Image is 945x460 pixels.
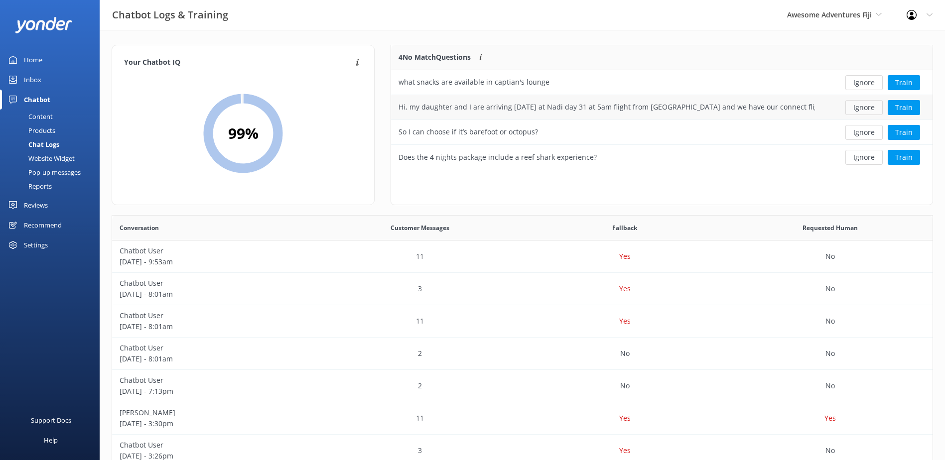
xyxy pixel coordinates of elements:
[391,95,933,120] div: row
[824,413,836,424] p: Yes
[6,123,100,137] a: Products
[888,75,920,90] button: Train
[391,70,933,95] div: row
[120,386,310,397] p: [DATE] - 7:13pm
[112,240,933,273] div: row
[825,380,835,391] p: No
[888,125,920,140] button: Train
[399,126,538,137] div: So I can choose if it’s barefoot or octopus?
[391,70,933,170] div: grid
[15,17,72,33] img: yonder-white-logo.png
[416,251,424,262] p: 11
[120,407,310,418] p: [PERSON_NAME]
[6,165,81,179] div: Pop-up messages
[825,445,835,456] p: No
[24,215,62,235] div: Recommend
[399,77,549,88] div: what snacks are available in captian's lounge
[120,289,310,300] p: [DATE] - 8:01am
[112,338,933,370] div: row
[112,305,933,338] div: row
[888,100,920,115] button: Train
[391,223,449,232] span: Customer Messages
[120,353,310,364] p: [DATE] - 8:01am
[418,380,422,391] p: 2
[418,348,422,359] p: 2
[803,223,858,232] span: Requested Human
[124,57,353,68] h4: Your Chatbot IQ
[418,283,422,294] p: 3
[399,102,815,113] div: Hi, my daughter and I are arriving [DATE] at Nadi day 31 at 5am flight from [GEOGRAPHIC_DATA] and...
[24,90,50,110] div: Chatbot
[845,75,883,90] button: Ignore
[112,370,933,402] div: row
[399,152,597,163] div: Does the 4 nights package include a reef shark experience?
[120,440,310,451] p: Chatbot User
[619,413,631,424] p: Yes
[612,223,637,232] span: Fallback
[120,418,310,429] p: [DATE] - 3:30pm
[825,316,835,327] p: No
[120,375,310,386] p: Chatbot User
[619,316,631,327] p: Yes
[6,137,59,151] div: Chat Logs
[825,348,835,359] p: No
[6,151,75,165] div: Website Widget
[845,100,883,115] button: Ignore
[24,195,48,215] div: Reviews
[120,245,310,256] p: Chatbot User
[112,273,933,305] div: row
[391,120,933,145] div: row
[619,283,631,294] p: Yes
[619,251,631,262] p: Yes
[120,310,310,321] p: Chatbot User
[6,179,100,193] a: Reports
[6,137,100,151] a: Chat Logs
[6,151,100,165] a: Website Widget
[24,70,41,90] div: Inbox
[888,150,920,165] button: Train
[391,145,933,170] div: row
[825,283,835,294] p: No
[416,316,424,327] p: 11
[825,251,835,262] p: No
[120,256,310,267] p: [DATE] - 9:53am
[6,110,100,123] a: Content
[620,348,630,359] p: No
[845,150,883,165] button: Ignore
[112,402,933,435] div: row
[24,50,42,70] div: Home
[24,235,48,255] div: Settings
[112,7,228,23] h3: Chatbot Logs & Training
[6,179,52,193] div: Reports
[787,10,872,19] span: Awesome Adventures Fiji
[120,343,310,353] p: Chatbot User
[620,380,630,391] p: No
[418,445,422,456] p: 3
[120,321,310,332] p: [DATE] - 8:01am
[6,165,100,179] a: Pop-up messages
[619,445,631,456] p: Yes
[120,223,159,232] span: Conversation
[228,121,259,145] h2: 99 %
[31,410,71,430] div: Support Docs
[6,110,53,123] div: Content
[120,278,310,289] p: Chatbot User
[399,52,471,63] p: 4 No Match Questions
[44,430,58,450] div: Help
[416,413,424,424] p: 11
[845,125,883,140] button: Ignore
[6,123,55,137] div: Products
